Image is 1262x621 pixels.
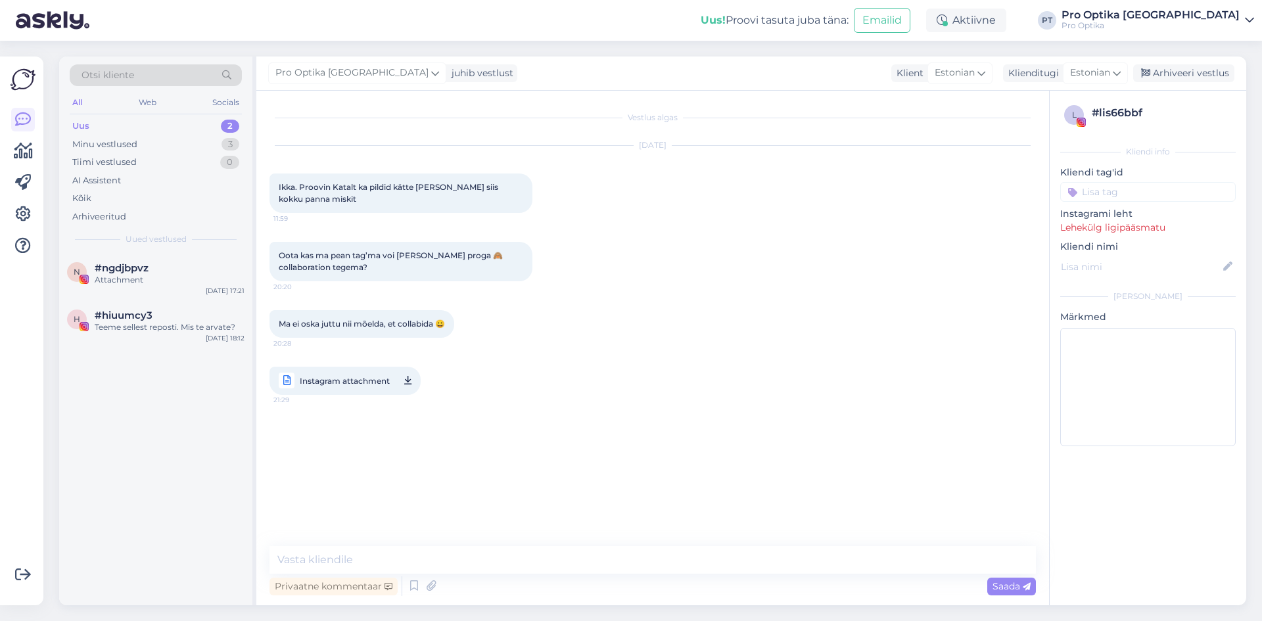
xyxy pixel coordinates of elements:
span: 21:29 [273,392,323,408]
div: Socials [210,94,242,111]
p: Instagrami leht [1060,207,1236,221]
div: Klient [891,66,923,80]
div: PT [1038,11,1056,30]
span: Ikka. Proovin Katalt ka pildid kätte [PERSON_NAME] siis kokku panna miskit [279,182,500,204]
div: Kliendi info [1060,146,1236,158]
input: Lisa tag [1060,182,1236,202]
div: [DATE] 17:21 [206,286,245,296]
span: Instagram attachment [300,373,390,389]
div: Proovi tasuta juba täna: [701,12,849,28]
div: 3 [222,138,239,151]
img: Askly Logo [11,67,35,92]
input: Lisa nimi [1061,260,1221,274]
div: juhib vestlust [446,66,513,80]
span: Estonian [935,66,975,80]
div: # lis66bbf [1092,105,1232,121]
span: Saada [993,580,1031,592]
div: Uus [72,120,89,133]
p: Kliendi nimi [1060,240,1236,254]
div: [DATE] [269,139,1036,151]
span: Ma ei oska juttu nii mõelda, et collabida 😀 [279,319,445,329]
b: Uus! [701,14,726,26]
span: 20:28 [273,338,323,348]
div: 0 [220,156,239,169]
a: Instagram attachment21:29 [269,367,421,395]
div: 2 [221,120,239,133]
div: Kõik [72,192,91,205]
p: Lehekülg ligipääsmatu [1060,221,1236,235]
span: #ngdjbpvz [95,262,149,274]
div: Privaatne kommentaar [269,578,398,595]
button: Emailid [854,8,910,33]
div: Pro Optika [GEOGRAPHIC_DATA] [1062,10,1240,20]
div: [DATE] 18:12 [206,333,245,343]
span: Oota kas ma pean tag’ma voi [PERSON_NAME] proga 🙈 collaboration tegema? [279,250,505,272]
span: Otsi kliente [82,68,134,82]
div: Klienditugi [1003,66,1059,80]
p: Märkmed [1060,310,1236,324]
div: Pro Optika [1062,20,1240,31]
span: Pro Optika [GEOGRAPHIC_DATA] [275,66,429,80]
p: Kliendi tag'id [1060,166,1236,179]
a: Pro Optika [GEOGRAPHIC_DATA]Pro Optika [1062,10,1254,31]
div: Minu vestlused [72,138,137,151]
div: AI Assistent [72,174,121,187]
span: n [74,267,80,277]
span: Estonian [1070,66,1110,80]
span: 11:59 [273,214,323,223]
div: Attachment [95,274,245,286]
span: #hiuumcy3 [95,310,152,321]
span: Uued vestlused [126,233,187,245]
div: Aktiivne [926,9,1006,32]
div: Vestlus algas [269,112,1036,124]
div: Teeme sellest reposti. Mis te arvate? [95,321,245,333]
span: h [74,314,80,324]
div: [PERSON_NAME] [1060,290,1236,302]
div: Arhiveeri vestlus [1133,64,1234,82]
span: l [1072,110,1077,120]
span: 20:20 [273,282,323,292]
div: Arhiveeritud [72,210,126,223]
div: Web [136,94,159,111]
div: All [70,94,85,111]
div: Tiimi vestlused [72,156,137,169]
